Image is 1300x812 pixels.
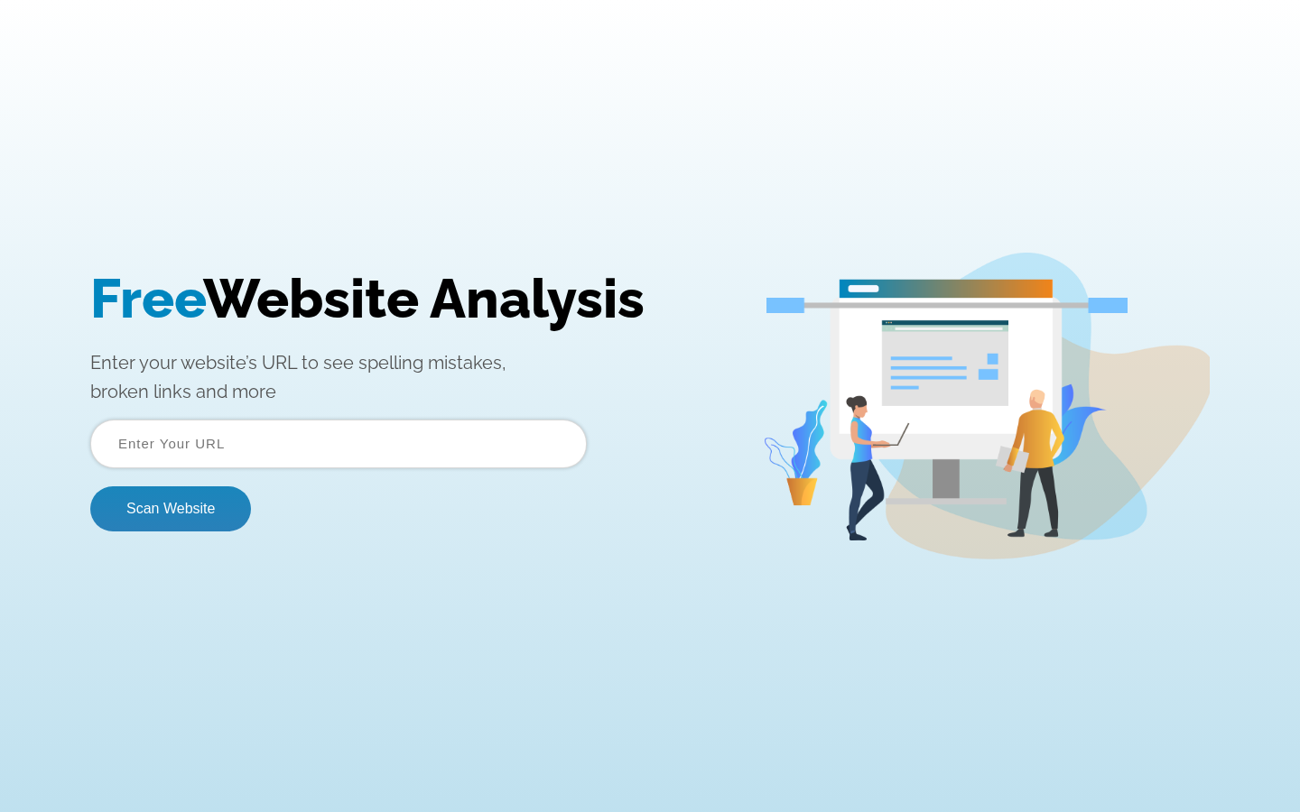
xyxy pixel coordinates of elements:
img: Free Webiste Analysis [762,253,1210,559]
img: Free Webiste Analysis [766,337,1128,354]
p: Enter your website’s URL to see spelling mistakes, broken links and more [90,348,735,406]
button: Scan Website [90,486,251,531]
h1: Website Analysis [90,267,735,330]
span: Free [90,267,203,330]
input: Enter Your URL [90,420,587,468]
